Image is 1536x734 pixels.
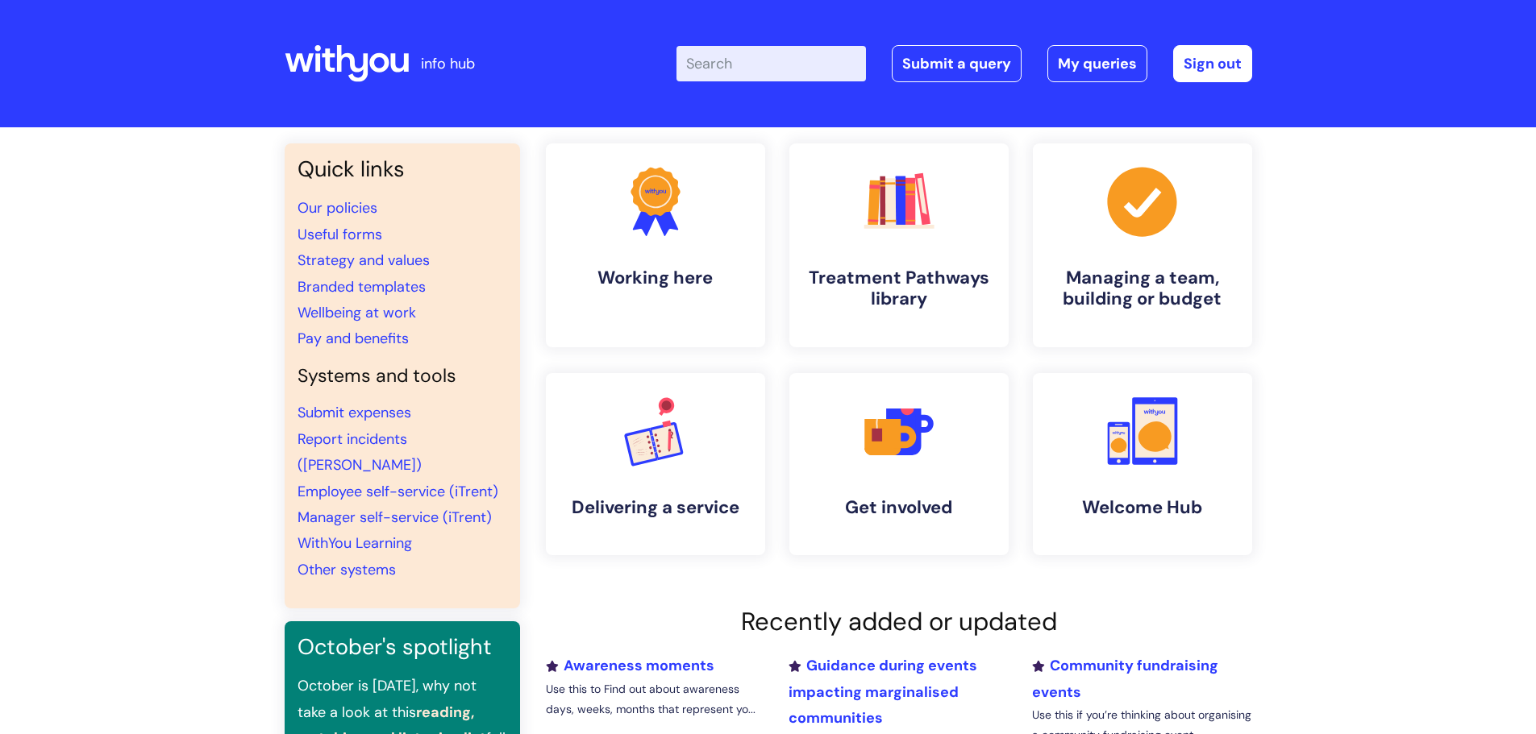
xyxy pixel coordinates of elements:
[298,251,430,270] a: Strategy and values
[546,656,714,675] a: Awareness moments
[298,156,507,182] h3: Quick links
[298,198,377,218] a: Our policies
[559,497,752,518] h4: Delivering a service
[298,429,422,475] a: Report incidents ([PERSON_NAME])
[789,656,977,728] a: Guidance during events impacting marginalised communities
[1173,45,1252,82] a: Sign out
[298,277,426,297] a: Branded templates
[421,51,475,77] p: info hub
[298,560,396,579] a: Other systems
[298,482,498,501] a: Employee self-service (iTrent)
[298,303,416,322] a: Wellbeing at work
[892,45,1022,82] a: Submit a query
[298,634,507,660] h3: October's spotlight
[298,329,409,348] a: Pay and benefits
[298,533,412,553] a: WithYou Learning
[1032,656,1218,701] a: Community fundraising events
[802,267,996,310] h4: Treatment Pathways library
[298,403,411,422] a: Submit expenses
[1046,267,1239,310] h4: Managing a team, building or budget
[298,508,492,527] a: Manager self-service (iTrent)
[546,373,765,555] a: Delivering a service
[789,143,1009,347] a: Treatment Pathways library
[559,267,752,288] h4: Working here
[1047,45,1147,82] a: My queries
[1046,497,1239,518] h4: Welcome Hub
[802,497,996,518] h4: Get involved
[546,143,765,347] a: Working here
[789,373,1009,555] a: Get involved
[1033,373,1252,555] a: Welcome Hub
[546,679,765,719] p: Use this to Find out about awareness days, weeks, months that represent yo...
[546,607,1252,637] h2: Recently added or updated
[676,46,866,81] input: Search
[1033,143,1252,347] a: Managing a team, building or budget
[298,365,507,388] h4: Systems and tools
[676,45,1252,82] div: | -
[298,225,382,244] a: Useful forms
